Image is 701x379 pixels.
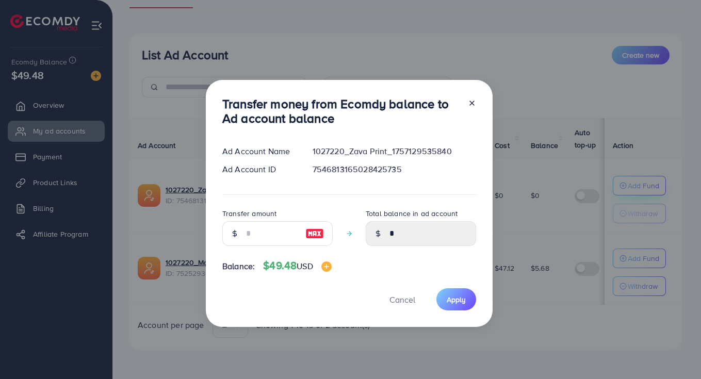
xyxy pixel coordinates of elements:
[436,288,476,310] button: Apply
[214,145,304,157] div: Ad Account Name
[222,260,255,272] span: Balance:
[377,288,428,310] button: Cancel
[263,259,331,272] h4: $49.48
[297,260,313,272] span: USD
[304,163,484,175] div: 7546813165028425735
[321,261,332,272] img: image
[366,208,458,219] label: Total balance in ad account
[657,333,693,371] iframe: Chat
[304,145,484,157] div: 1027220_Zava Print_1757129535840
[214,163,304,175] div: Ad Account ID
[222,208,276,219] label: Transfer amount
[305,227,324,240] img: image
[222,96,460,126] h3: Transfer money from Ecomdy balance to Ad account balance
[389,294,415,305] span: Cancel
[447,294,466,305] span: Apply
